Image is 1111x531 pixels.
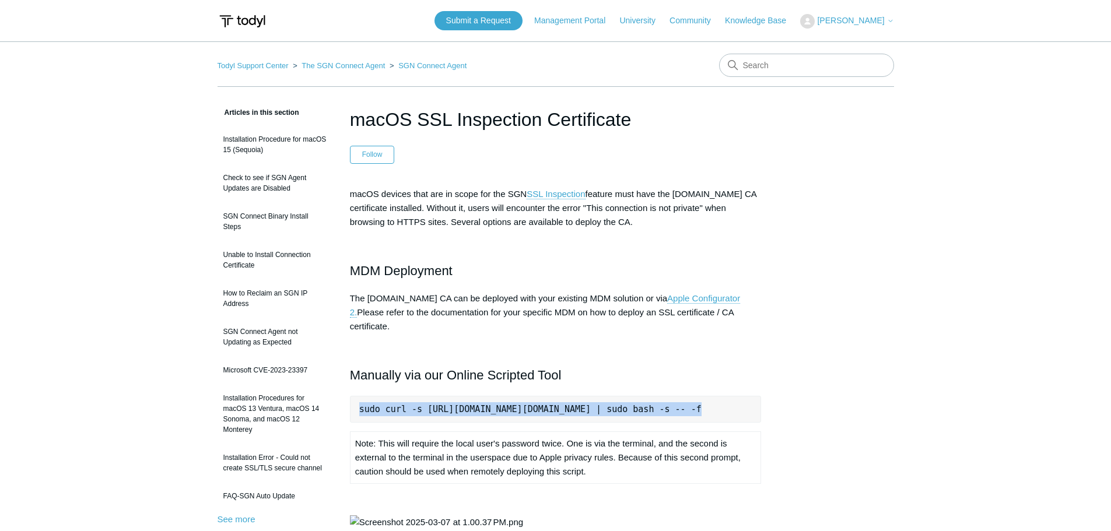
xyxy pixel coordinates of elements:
[350,291,762,333] p: The [DOMAIN_NAME] CA can be deployed with your existing MDM solution or via Please refer to the d...
[800,14,893,29] button: [PERSON_NAME]
[387,61,467,70] li: SGN Connect Agent
[218,167,332,199] a: Check to see if SGN Agent Updates are Disabled
[350,261,762,281] h2: MDM Deployment
[817,16,884,25] span: [PERSON_NAME]
[350,187,762,229] p: macOS devices that are in scope for the SGN feature must have the [DOMAIN_NAME] CA certificate in...
[619,15,667,27] a: University
[218,61,291,70] li: Todyl Support Center
[218,205,332,238] a: SGN Connect Binary Install Steps
[218,61,289,70] a: Todyl Support Center
[218,282,332,315] a: How to Reclaim an SGN IP Address
[350,146,395,163] button: Follow Article
[218,244,332,276] a: Unable to Install Connection Certificate
[218,446,332,479] a: Installation Error - Could not create SSL/TLS secure channel
[398,61,467,70] a: SGN Connect Agent
[218,108,299,117] span: Articles in this section
[218,10,267,32] img: Todyl Support Center Help Center home page
[527,189,585,199] a: SSL Inspection
[350,515,523,529] img: Screenshot 2025-03-07 at 1.00.37 PM.png
[302,61,385,70] a: The SGN Connect Agent
[218,387,332,441] a: Installation Procedures for macOS 13 Ventura, macOS 14 Sonoma, and macOS 12 Monterey
[290,61,387,70] li: The SGN Connect Agent
[350,106,762,133] h1: macOS SSL Inspection Certificate
[719,54,894,77] input: Search
[350,365,762,385] h2: Manually via our Online Scripted Tool
[725,15,798,27] a: Knowledge Base
[218,359,332,381] a: Microsoft CVE-2023-23397
[218,321,332,353] a: SGN Connect Agent not Updating as Expected
[218,485,332,507] a: FAQ-SGN Auto Update
[350,293,740,318] a: Apple Configurator 2.
[434,11,523,30] a: Submit a Request
[218,514,255,524] a: See more
[534,15,617,27] a: Management Portal
[670,15,723,27] a: Community
[218,128,332,161] a: Installation Procedure for macOS 15 (Sequoia)
[350,396,762,423] pre: sudo curl -s [URL][DOMAIN_NAME][DOMAIN_NAME] | sudo bash -s -- -f
[350,432,761,484] td: Note: This will require the local user's password twice. One is via the terminal, and the second ...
